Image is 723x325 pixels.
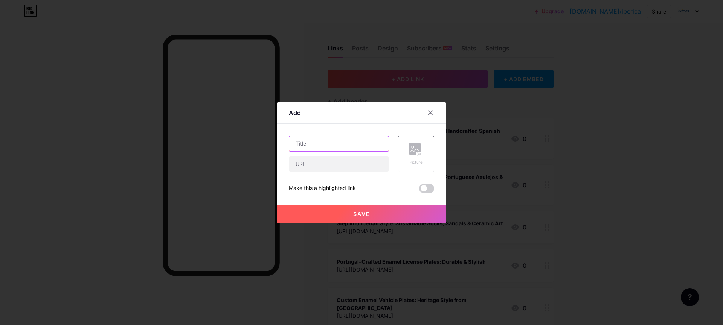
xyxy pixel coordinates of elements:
[277,205,446,223] button: Save
[409,159,424,165] div: Picture
[353,211,370,217] span: Save
[289,184,356,193] div: Make this a highlighted link
[289,136,389,151] input: Title
[289,108,301,117] div: Add
[289,156,389,172] input: URL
